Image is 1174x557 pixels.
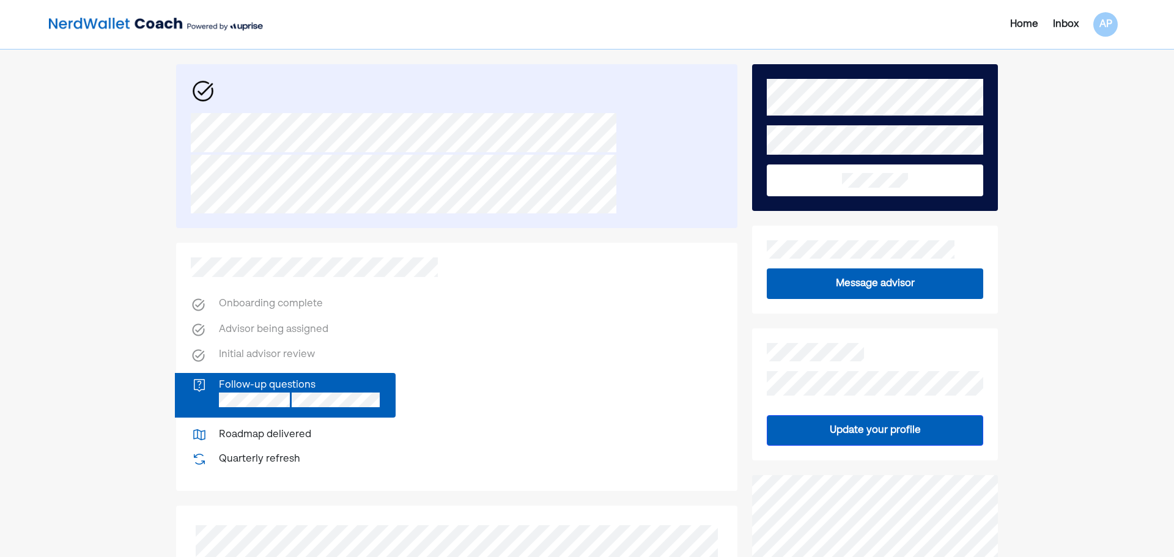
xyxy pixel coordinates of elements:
[1053,17,1079,32] div: Inbox
[219,452,300,467] div: Quarterly refresh
[767,415,983,446] button: Update your profile
[1010,17,1038,32] div: Home
[219,378,380,413] div: Follow-up questions
[219,322,328,338] div: Advisor being assigned
[219,347,315,363] div: Initial advisor review
[767,268,983,299] button: Message advisor
[1093,12,1118,37] div: AP
[219,297,323,312] div: Onboarding complete
[219,427,311,442] div: Roadmap delivered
